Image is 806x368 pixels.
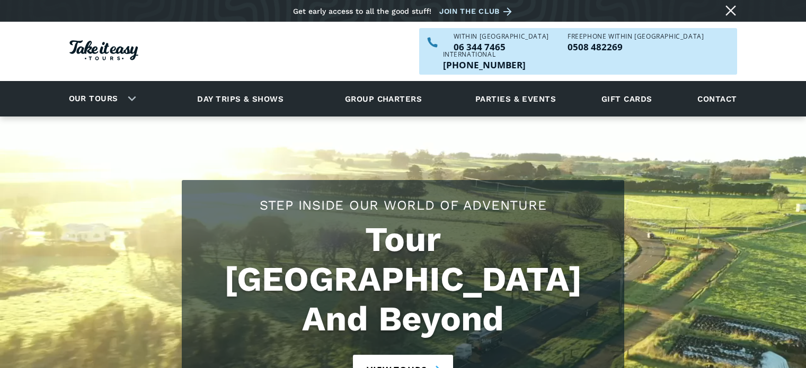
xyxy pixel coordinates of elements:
[443,51,526,58] div: International
[568,42,704,51] a: Call us freephone within NZ on 0508482269
[192,196,614,214] h2: Step Inside Our World Of Adventure
[332,84,435,113] a: Group charters
[596,84,658,113] a: Gift cards
[692,84,742,113] a: Contact
[454,42,549,51] a: Call us within NZ on 063447465
[454,42,549,51] p: 06 344 7465
[443,60,526,69] a: Call us outside of NZ on +6463447465
[56,84,145,113] div: Our tours
[568,33,704,40] div: Freephone WITHIN [GEOGRAPHIC_DATA]
[568,42,704,51] p: 0508 482269
[69,40,138,60] img: Take it easy Tours logo
[722,2,739,19] a: Close message
[439,5,516,18] a: Join the club
[184,84,297,113] a: Day trips & shows
[61,86,126,111] a: Our tours
[443,60,526,69] p: [PHONE_NUMBER]
[470,84,561,113] a: Parties & events
[192,220,614,339] h1: Tour [GEOGRAPHIC_DATA] And Beyond
[69,35,138,68] a: Homepage
[454,33,549,40] div: WITHIN [GEOGRAPHIC_DATA]
[293,7,431,15] div: Get early access to all the good stuff!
